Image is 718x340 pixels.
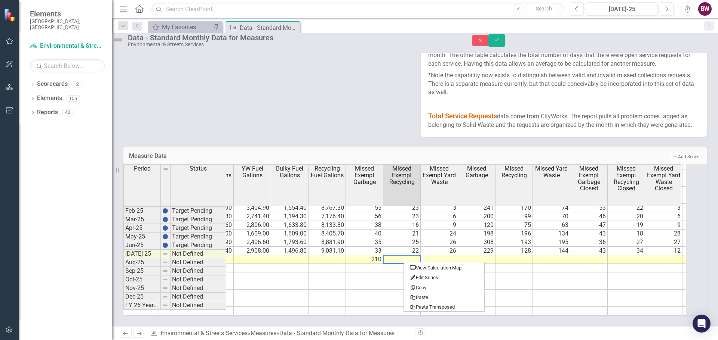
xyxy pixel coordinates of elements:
[161,330,248,337] a: Environmental & Streets Services
[234,238,271,247] td: 2,406.60
[171,233,226,241] td: Target Pending
[271,204,309,212] td: 1,554.40
[271,238,309,247] td: 1,793.60
[458,247,495,255] td: 229
[171,284,226,293] td: Not Defined
[123,258,161,267] td: Aug-25
[422,165,456,185] span: Missed Exempt Yard Waste
[533,221,570,230] td: 63
[410,284,480,291] div: Copy
[570,238,608,247] td: 36
[570,204,608,212] td: 53
[495,204,533,212] td: 170
[525,4,562,14] button: Search
[273,165,307,178] span: Bulky Fuel Gallons
[150,329,409,338] div: » »
[533,204,570,212] td: 74
[383,212,421,221] td: 23
[458,230,495,238] td: 198
[310,165,344,178] span: Recycling Fuel Gallons
[346,247,383,255] td: 33
[346,238,383,247] td: 35
[30,42,105,50] a: Environmental & Streets Services
[4,9,17,22] img: ClearPoint Strategy
[162,22,211,32] div: My Favorites
[608,230,645,238] td: 18
[410,264,480,272] div: View Calculation Map
[645,230,682,238] td: 28
[410,303,480,311] div: Paste Transposed
[162,302,168,308] img: 8DAGhfEEPCf229AAAAAElFTkSuQmCC
[37,108,58,117] a: Reports
[309,238,346,247] td: 8,881.90
[151,3,564,16] input: Search ClearPoint...
[428,70,699,99] p: *Note the capability now exists to distinguish between valid and invalid missed collections reque...
[162,277,168,283] img: 8DAGhfEEPCf229AAAAAElFTkSuQmCC
[235,165,269,178] span: YW Fuel Gallons
[346,204,383,212] td: 55
[421,230,458,238] td: 24
[698,2,712,16] div: BW
[123,241,161,250] td: Jun-25
[123,233,161,241] td: May-25
[647,165,681,191] span: Missed Exempt Yard Waste Closed
[570,247,608,255] td: 43
[162,234,168,240] img: BgCOk07PiH71IgAAAABJRU5ErkJggg==
[234,221,271,230] td: 2,806.90
[271,212,309,221] td: 1,194.30
[570,230,608,238] td: 43
[190,165,207,172] span: Status
[533,212,570,221] td: 70
[171,267,226,275] td: Not Defined
[671,153,701,160] button: Add Series
[162,294,168,300] img: 8DAGhfEEPCf229AAAAAElFTkSuQmCC
[458,221,495,230] td: 120
[171,215,226,224] td: Target Pending
[162,268,168,274] img: 8DAGhfEEPCf229AAAAAElFTkSuQmCC
[123,224,161,233] td: Apr-25
[171,207,226,215] td: Target Pending
[123,207,161,215] td: Feb-25
[421,212,458,221] td: 6
[162,208,168,214] img: BgCOk07PiH71IgAAAABJRU5ErkJggg==
[383,247,421,255] td: 22
[123,301,161,310] td: FY 26 Year End
[234,230,271,238] td: 1,609.00
[608,204,645,212] td: 22
[234,212,271,221] td: 2,741.40
[609,165,643,191] span: Missed Exempt Recycling Closed
[271,221,309,230] td: 1,633.80
[404,282,484,292] td: <i class='far fa-fw fa-copy'></i> &nbsp;Copy
[383,204,421,212] td: 23
[346,221,383,230] td: 38
[271,230,309,238] td: 1,609.00
[460,165,494,178] span: Missed Garbage
[458,238,495,247] td: 308
[162,242,168,248] img: BgCOk07PiH71IgAAAABJRU5ErkJggg==
[37,94,62,103] a: Elements
[71,81,83,87] div: 2
[536,6,552,12] span: Search
[589,5,655,14] div: [DATE]-25
[645,247,682,255] td: 12
[37,80,68,88] a: Scorecards
[495,247,533,255] td: 128
[497,165,531,178] span: Missed Recycling
[309,247,346,255] td: 9,081.10
[608,212,645,221] td: 20
[608,238,645,247] td: 27
[347,165,381,185] span: Missed Exempt Garbage
[645,212,682,221] td: 6
[533,238,570,247] td: 195
[608,221,645,230] td: 19
[171,258,226,267] td: Not Defined
[421,247,458,255] td: 26
[123,284,161,293] td: Nov-25
[404,302,484,311] td: <i class='far fa-fw fa-paste'></i> &nbsp;Paste Transposed
[129,153,444,159] h3: Measure Data
[171,293,226,301] td: Not Defined
[570,212,608,221] td: 46
[693,315,711,333] div: Open Intercom Messenger
[533,247,570,255] td: 144
[123,275,161,284] td: Oct-25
